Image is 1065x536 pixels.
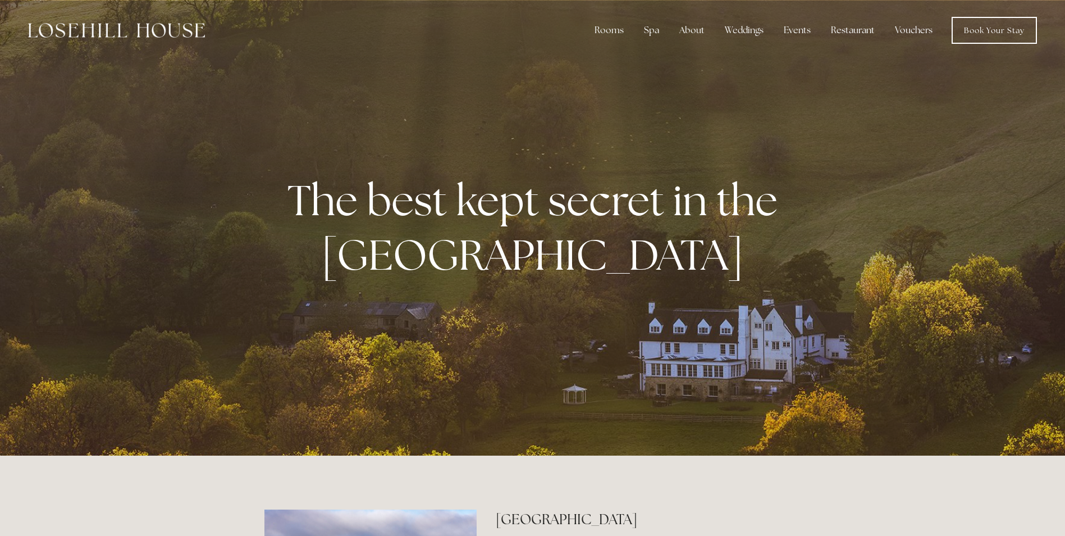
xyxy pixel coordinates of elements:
[586,19,633,42] div: Rooms
[670,19,714,42] div: About
[496,510,801,529] h2: [GEOGRAPHIC_DATA]
[635,19,668,42] div: Spa
[287,172,787,283] strong: The best kept secret in the [GEOGRAPHIC_DATA]
[28,23,205,38] img: Losehill House
[886,19,941,42] a: Vouchers
[822,19,884,42] div: Restaurant
[716,19,773,42] div: Weddings
[952,17,1037,44] a: Book Your Stay
[775,19,820,42] div: Events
